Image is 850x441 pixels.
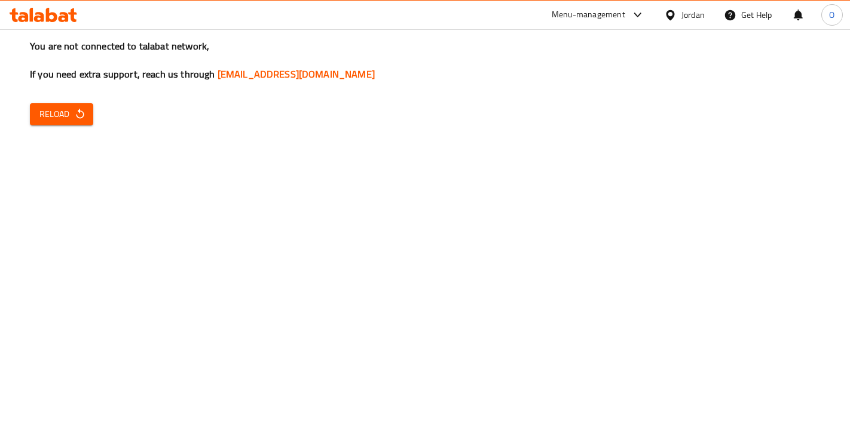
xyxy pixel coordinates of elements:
[39,107,84,122] span: Reload
[30,39,820,81] h3: You are not connected to talabat network, If you need extra support, reach us through
[218,65,375,83] a: [EMAIL_ADDRESS][DOMAIN_NAME]
[681,8,705,21] div: Jordan
[30,103,93,125] button: Reload
[552,8,625,22] div: Menu-management
[829,8,834,21] span: O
